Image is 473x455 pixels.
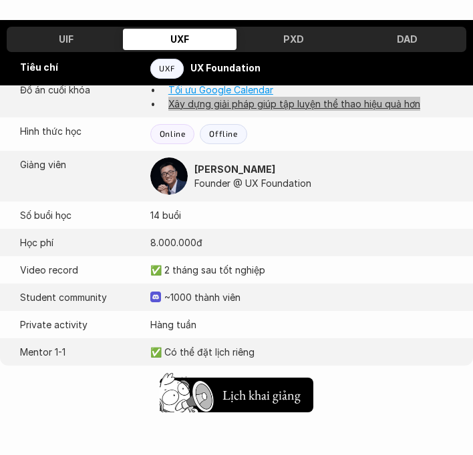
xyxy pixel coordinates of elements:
[150,318,453,332] p: Hàng tuần
[150,236,453,250] p: 8.000.000đ
[159,64,174,73] p: UXF
[150,345,453,359] p: ✅ Có thể đặt lịch riêng
[194,163,275,175] strong: [PERSON_NAME]
[168,98,420,109] a: Xây dựng giải pháp giúp tập luyện thể thao hiệu quả hơn
[283,34,304,45] h3: PXD
[168,84,273,95] a: Tối ưu Google Calendar
[20,157,137,171] p: Giảng viên
[160,372,313,412] a: Lịch khai giảng
[20,345,137,359] p: Mentor 1-1
[20,290,137,304] p: Student community
[222,386,301,404] h5: Lịch khai giảng
[20,124,137,138] p: Hình thức học
[20,263,137,277] p: Video record
[397,34,418,45] h3: DAD
[20,318,137,332] p: Private activity
[20,236,137,250] p: Học phí
[59,34,73,45] h3: UIF
[170,34,189,45] h3: UXF
[20,208,137,222] p: Số buổi học
[194,176,453,190] p: Founder @ UX Foundation
[20,61,58,73] strong: Tiêu chí
[160,378,313,412] button: Lịch khai giảng
[150,208,453,222] p: 14 buổi
[20,83,137,97] p: Đồ án cuối khóa
[160,129,186,138] p: Online
[150,263,453,277] p: ✅ 2 tháng sau tốt nghiệp
[209,129,237,138] p: Offline
[164,290,453,304] p: ~1000 thành viên
[190,63,261,74] strong: UX Foundation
